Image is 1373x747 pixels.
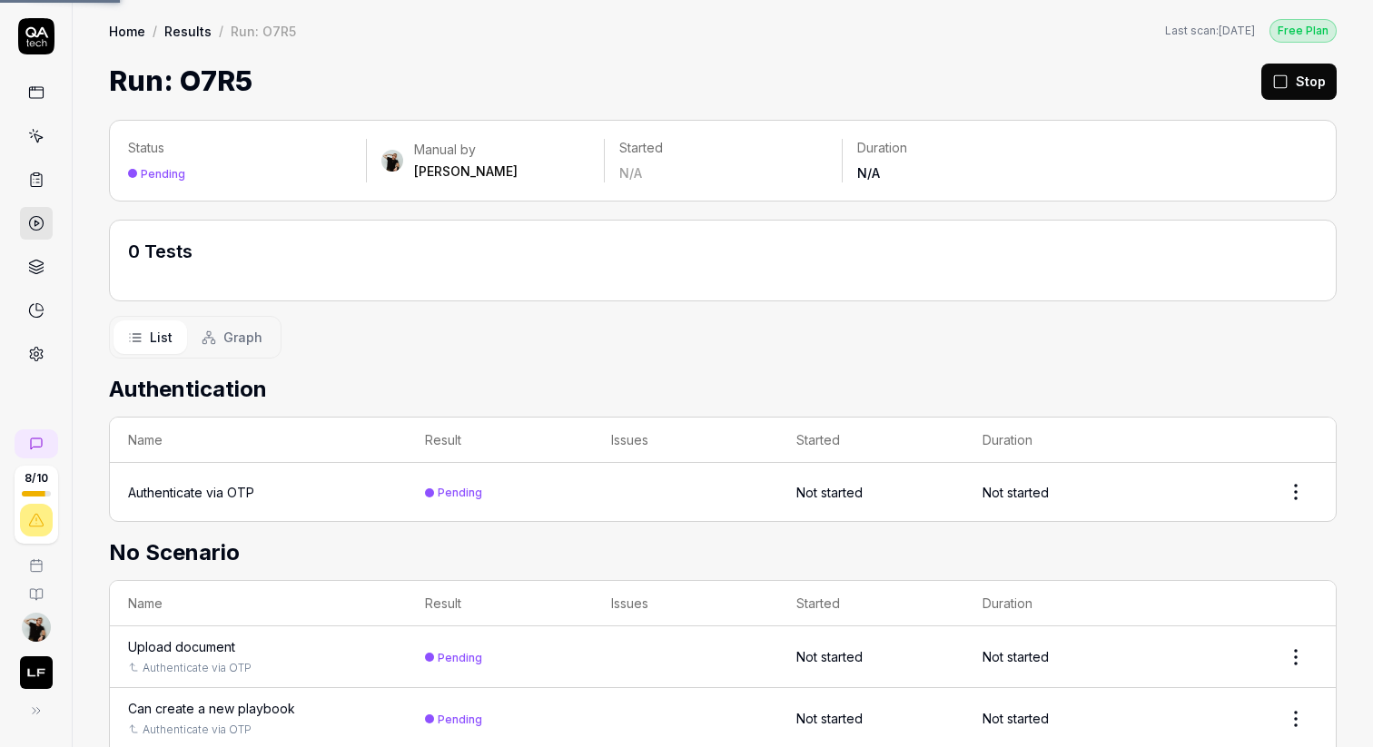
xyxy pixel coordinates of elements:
[1269,18,1337,43] button: Free Plan
[964,463,1151,521] td: Not started
[619,165,642,181] span: N/A
[778,463,964,521] td: Not started
[231,22,296,40] div: Run: O7R5
[187,320,277,354] button: Graph
[1269,19,1337,43] div: Free Plan
[15,429,58,458] a: New conversation
[164,22,212,40] a: Results
[964,581,1151,626] th: Duration
[593,418,779,463] th: Issues
[778,418,964,463] th: Started
[143,660,252,676] a: Authenticate via OTP
[381,150,403,172] img: 4cfcff40-75ee-4a48-a2b0-1984f07fefe6.jpeg
[778,626,964,688] td: Not started
[128,637,235,656] a: Upload document
[109,61,252,102] h1: Run: O7R5
[22,613,51,642] img: 4cfcff40-75ee-4a48-a2b0-1984f07fefe6.jpeg
[438,713,482,726] div: Pending
[20,656,53,689] img: LEGALFLY Logo
[114,320,187,354] button: List
[128,699,295,718] a: Can create a new playbook
[1261,64,1337,100] button: Stop
[150,328,173,347] span: List
[964,418,1151,463] th: Duration
[964,626,1151,688] td: Not started
[7,642,64,693] button: LEGALFLY Logo
[778,581,964,626] th: Started
[438,486,482,499] div: Pending
[857,139,1065,157] p: Duration
[143,722,252,738] a: Authenticate via OTP
[407,581,593,626] th: Result
[1165,23,1255,39] button: Last scan:[DATE]
[109,373,1337,406] h2: Authentication
[7,573,64,602] a: Documentation
[438,651,482,664] div: Pending
[153,22,157,40] div: /
[414,162,518,181] div: [PERSON_NAME]
[109,536,1337,569] h2: No Scenario
[223,328,262,347] span: Graph
[141,167,185,181] div: Pending
[110,418,407,463] th: Name
[857,165,880,181] span: N/A
[219,22,223,40] div: /
[109,22,145,40] a: Home
[619,139,827,157] p: Started
[110,581,407,626] th: Name
[7,544,64,573] a: Book a call with us
[414,141,518,159] div: Manual by
[407,418,593,463] th: Result
[128,241,193,262] span: 0 Tests
[593,581,779,626] th: Issues
[128,139,351,157] p: Status
[1219,24,1255,37] time: [DATE]
[1165,23,1255,39] span: Last scan:
[25,473,48,484] span: 8 / 10
[128,483,254,502] a: Authenticate via OTP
